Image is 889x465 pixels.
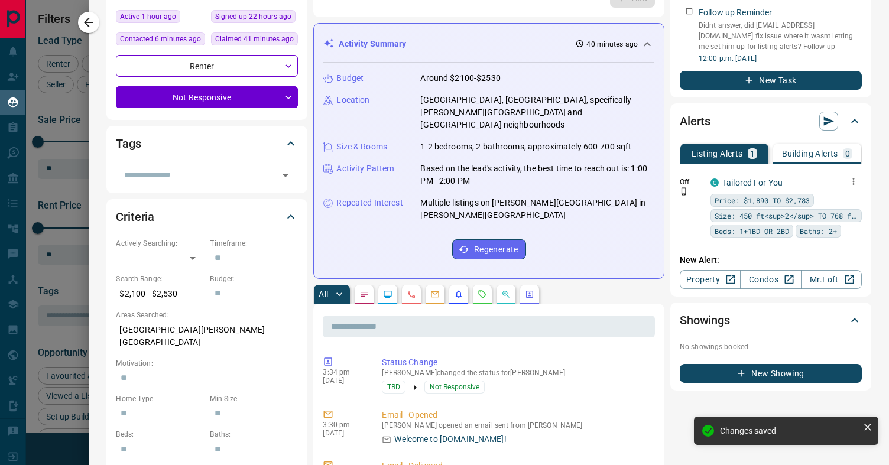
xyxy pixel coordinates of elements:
div: Mon Sep 15 2025 [211,32,298,49]
div: Showings [680,306,862,334]
p: Size & Rooms [336,141,387,153]
button: Regenerate [452,239,526,259]
p: 0 [845,149,850,158]
svg: Listing Alerts [454,290,463,299]
button: New Task [680,71,862,90]
p: Email - Opened [382,409,650,421]
svg: Emails [430,290,440,299]
a: Mr.Loft [801,270,862,289]
svg: Notes [359,290,369,299]
h2: Showings [680,311,730,330]
span: Size: 450 ft<sup>2</sup> TO 768 ft<sup>2</sup> [715,210,858,222]
span: Baths: 2+ [800,225,837,237]
button: Open [277,167,294,184]
span: Claimed 41 minutes ago [215,33,294,45]
p: [DATE] [323,429,364,437]
a: Condos [740,270,801,289]
p: Search Range: [116,274,204,284]
p: [PERSON_NAME] opened an email sent from [PERSON_NAME] [382,421,650,430]
p: Status Change [382,356,650,369]
svg: Requests [478,290,487,299]
span: Signed up 22 hours ago [215,11,291,22]
p: Activity Pattern [336,162,394,175]
a: Property [680,270,741,289]
div: Criteria [116,203,298,231]
p: No showings booked [680,342,862,352]
p: Welcome to [DOMAIN_NAME]! [394,433,506,446]
p: Based on the lead's activity, the best time to reach out is: 1:00 PM - 2:00 PM [420,162,654,187]
h2: Criteria [116,207,154,226]
div: Activity Summary40 minutes ago [323,33,654,55]
p: Building Alerts [782,149,838,158]
div: Sun Sep 14 2025 [211,10,298,27]
div: Changes saved [720,426,858,435]
p: Baths: [210,429,298,440]
p: $2,100 - $2,530 [116,284,204,304]
p: Location [336,94,369,106]
p: Listing Alerts [692,149,743,158]
p: 1-2 bedrooms, 2 bathrooms, approximately 600-700 sqft [420,141,631,153]
p: Motivation: [116,358,298,369]
button: New Showing [680,364,862,383]
p: Beds: [116,429,204,440]
p: [GEOGRAPHIC_DATA], [GEOGRAPHIC_DATA], specifically [PERSON_NAME][GEOGRAPHIC_DATA] and [GEOGRAPHIC... [420,94,654,131]
p: 12:00 p.m. [DATE] [699,53,862,64]
svg: Calls [407,290,416,299]
div: condos.ca [710,178,719,187]
p: 3:34 pm [323,368,364,376]
span: Active 1 hour ago [120,11,176,22]
div: Alerts [680,107,862,135]
p: Multiple listings on [PERSON_NAME][GEOGRAPHIC_DATA] in [PERSON_NAME][GEOGRAPHIC_DATA] [420,197,654,222]
span: Contacted 6 minutes ago [120,33,201,45]
span: Beds: 1+1BD OR 2BD [715,225,789,237]
svg: Lead Browsing Activity [383,290,392,299]
p: Areas Searched: [116,310,298,320]
div: Mon Sep 15 2025 [116,32,205,49]
span: Price: $1,890 TO $2,783 [715,194,810,206]
h2: Tags [116,134,141,153]
p: Around $2100-$2530 [420,72,500,84]
a: Tailored For You [722,178,783,187]
div: Not Responsive [116,86,298,108]
p: 1 [750,149,755,158]
div: Renter [116,55,298,77]
p: Budget: [210,274,298,284]
p: Follow up Reminder [699,6,772,19]
p: Budget [336,72,364,84]
p: Timeframe: [210,238,298,249]
svg: Opportunities [501,290,511,299]
p: Off [680,177,703,187]
p: 40 minutes ago [586,39,638,50]
p: Actively Searching: [116,238,204,249]
svg: Agent Actions [525,290,534,299]
span: Not Responsive [430,381,479,393]
svg: Push Notification Only [680,187,688,196]
p: New Alert: [680,254,862,266]
p: [DATE] [323,376,364,385]
p: [GEOGRAPHIC_DATA][PERSON_NAME][GEOGRAPHIC_DATA] [116,320,298,352]
p: Didnt answer, did [EMAIL_ADDRESS][DOMAIN_NAME] fix issue where it wasnt letting me set him up for... [699,20,862,52]
p: Repeated Interest [336,197,403,209]
div: Tags [116,129,298,158]
p: 3:30 pm [323,421,364,429]
span: TBD [387,381,400,393]
h2: Alerts [680,112,710,131]
p: Min Size: [210,394,298,404]
p: Home Type: [116,394,204,404]
p: All [319,290,328,298]
div: Mon Sep 15 2025 [116,10,205,27]
p: Activity Summary [339,38,406,50]
p: [PERSON_NAME] changed the status for [PERSON_NAME] [382,369,650,377]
